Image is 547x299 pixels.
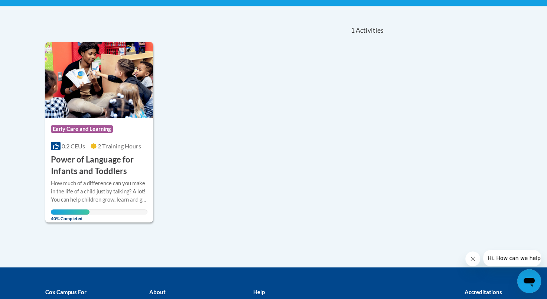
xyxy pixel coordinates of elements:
[51,125,113,133] span: Early Care and Learning
[62,142,85,149] span: 0.2 CEUs
[45,42,153,118] img: Course Logo
[51,154,148,177] h3: Power of Language for Infants and Toddlers
[465,251,480,266] iframe: Close message
[253,289,264,295] b: Help
[517,269,541,293] iframe: Button to launch messaging window
[483,250,541,266] iframe: Message from company
[149,289,165,295] b: About
[465,289,502,295] b: Accreditations
[51,209,89,215] div: Your progress
[51,209,89,221] span: 40% Completed
[4,5,60,11] span: Hi. How can we help?
[351,26,354,35] span: 1
[98,142,141,149] span: 2 Training Hours
[356,26,384,35] span: Activities
[51,179,148,204] div: How much of a difference can you make in the life of a child just by talking? A lot! You can help...
[45,42,153,222] a: Course LogoEarly Care and Learning0.2 CEUs2 Training Hours Power of Language for Infants and Todd...
[45,289,87,295] b: Cox Campus For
